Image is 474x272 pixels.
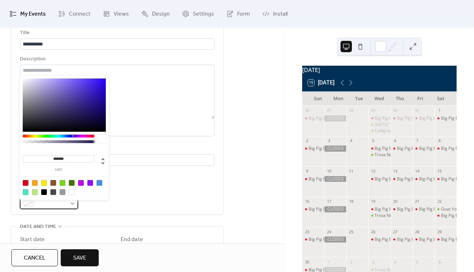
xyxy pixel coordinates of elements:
div: 9 [304,168,310,174]
div: Big Pig BBQ [441,213,464,219]
span: Connect [69,9,91,20]
div: #F5A623 [32,180,38,186]
a: Design [136,3,175,25]
div: 17 [326,199,332,204]
div: Location [20,145,213,153]
div: Big Pig BBQ [368,206,390,212]
div: 30 [304,259,310,265]
div: Big Pig BBQ [441,176,464,182]
div: Big Pig BBQ [413,176,435,182]
div: Big Pig BBQ [397,206,420,212]
div: Wed [369,92,390,106]
div: #417505 [69,180,75,186]
div: 29 [437,229,442,234]
div: 19 [370,199,376,204]
div: Sat [430,92,451,106]
div: Big Pig BBQ [309,236,332,243]
div: 27 [393,229,398,234]
div: 25 [348,229,354,234]
div: Big Pig BBQ [413,146,435,152]
div: CLOSED [324,236,346,243]
div: #000000 [41,189,47,195]
div: 2 [348,259,354,265]
div: Trivia Night [375,152,397,158]
div: Big Pig BBQ [419,115,442,121]
span: Form [237,9,250,20]
div: Big Pig BBQ [375,115,398,121]
div: Big Pig BBQ [419,236,442,243]
a: Form [221,3,255,25]
div: Start date [20,235,45,244]
div: Big Pig BBQ [397,176,420,182]
div: #D0021B [23,180,28,186]
div: Big Pig BBQ [435,115,457,121]
div: Big Pig BBQ [391,115,413,121]
div: 14 [415,168,420,174]
div: 28 [348,108,354,113]
div: 26 [304,108,310,113]
div: Big Pig BBQ [302,115,324,121]
a: Install [257,3,293,25]
div: 15 [437,168,442,174]
div: #FFFFFF [69,189,75,195]
div: #9013FE [87,180,93,186]
div: 8 [437,138,442,143]
div: 5 [415,259,420,265]
div: 23 [304,229,310,234]
div: Halloween Trivia Night [368,122,390,128]
div: Big Pig BBQ [375,236,398,243]
div: Big Pig BBQ [391,176,413,182]
div: [DATE] [302,66,457,74]
div: #B8E986 [32,189,38,195]
a: My Events [4,3,51,25]
div: Big Pig BBQ [368,115,390,121]
div: 3 [326,138,332,143]
div: Big Pig BBQ [413,115,435,121]
a: Connect [53,3,96,25]
span: Save [73,254,86,262]
div: CLOSED [324,115,346,121]
div: 10 [326,168,332,174]
div: #8B572A [50,180,56,186]
div: 24 [326,229,332,234]
span: Settings [193,9,214,20]
div: Big Pig BBQ [441,236,464,243]
div: 26 [370,229,376,234]
div: Big Pig BBQ [302,146,324,152]
div: 12 [370,168,376,174]
label: hex [23,168,94,172]
div: #F8E71C [41,180,47,186]
div: 30 [393,108,398,113]
div: 27 [326,108,332,113]
div: Big Pig BBQ [309,176,332,182]
div: 13 [393,168,398,174]
div: 11 [348,168,354,174]
div: 29 [370,108,376,113]
div: End date [121,235,143,244]
div: 20 [393,199,398,204]
a: Views [98,3,134,25]
div: Tue [349,92,369,106]
div: Big Pig BBQ [368,236,390,243]
div: 7 [415,138,420,143]
div: Goat Yoga [435,206,457,212]
div: Calligraphy Class [368,128,390,134]
div: Big Pig BBQ [441,115,464,121]
div: Big Pig BBQ [391,146,413,152]
div: Big Pig BBQ [413,206,435,212]
div: Big Pig BBQ [397,115,420,121]
div: Fri [410,92,431,106]
div: Big Pig BBQ [375,176,398,182]
button: Cancel [11,249,58,266]
div: Big Pig BBQ [309,146,332,152]
span: Cancel [24,254,45,262]
span: Install [273,9,288,20]
span: Date and time [20,223,56,231]
a: Settings [177,3,219,25]
div: [DATE] Trivia Night [375,122,412,128]
div: Big Pig BBQ [419,206,442,212]
div: Big Pig BBQ [302,206,324,212]
div: Big Pig BBQ [375,146,398,152]
div: 21 [415,199,420,204]
div: Big Pig BBQ [419,176,442,182]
